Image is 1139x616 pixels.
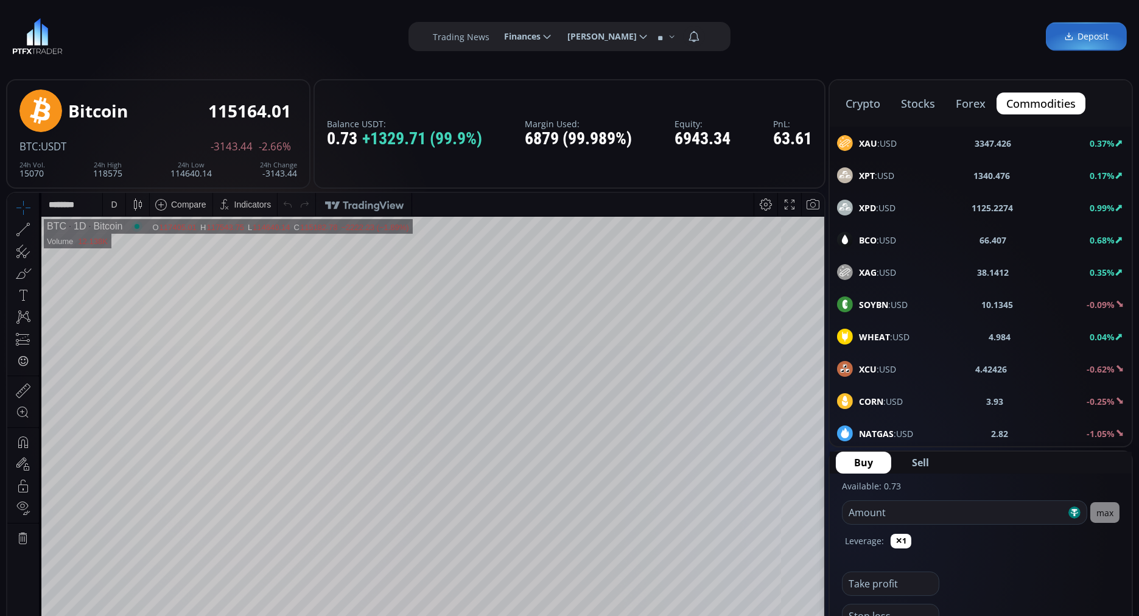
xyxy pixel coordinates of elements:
span: 12:16:26 (UTC) [679,490,737,500]
b: -1.05% [1087,428,1115,439]
b: WHEAT [859,331,890,343]
div: Bitcoin [68,102,128,121]
b: NATGAS [859,428,894,439]
b: -0.25% [1087,396,1115,407]
a: Deposit [1046,23,1127,51]
b: 0.04% [1090,331,1115,343]
div: L [240,30,245,39]
div: Toggle Percentage [753,483,770,506]
div: 114640.14 [245,30,282,39]
span: +1329.71 (99.9%) [362,130,482,149]
div: Market open [124,28,135,39]
label: Margin Used: [525,119,632,128]
label: PnL: [773,119,812,128]
div: 1m [99,490,111,500]
div: −2222.23 (−1.89%) [334,30,401,39]
b: 0.68% [1090,234,1115,246]
b: 0.99% [1090,202,1115,214]
span: :USD [859,169,894,182]
div: 1D [59,28,79,39]
div: 0.73 [327,130,482,149]
b: XPD [859,202,876,214]
div: -3143.44 [260,161,297,178]
div: C [287,30,293,39]
button: forex [946,93,995,114]
b: 66.407 [980,234,1006,247]
b: BCO [859,234,877,246]
b: -0.62% [1087,363,1115,375]
b: 3347.426 [975,137,1012,150]
span: -2.66% [259,141,291,152]
b: CORN [859,396,883,407]
div: 115182.78 [293,30,330,39]
b: 38.1412 [977,266,1009,279]
span: BTC [19,139,38,153]
span: Sell [912,455,929,470]
div: 5y [44,490,53,500]
b: 4.42426 [976,363,1008,376]
b: XPT [859,170,875,181]
div: Toggle Auto Scale [790,483,815,506]
div: auto [794,490,811,500]
div: 24h High [93,161,122,169]
label: Equity: [675,119,731,128]
div: Bitcoin [79,28,115,39]
div: H [193,30,199,39]
b: XAU [859,138,877,149]
label: Balance USDT: [327,119,482,128]
label: Available: 0.73 [842,480,901,492]
div: 63.61 [773,130,812,149]
b: 4.984 [989,331,1011,343]
b: -0.09% [1087,299,1115,310]
span: :USD [859,363,896,376]
div: 5d [120,490,130,500]
b: XCU [859,363,877,375]
span: Finances [496,24,541,49]
div: 15070 [19,161,45,178]
div: 24h Vol. [19,161,45,169]
span: :USD [859,298,908,311]
b: 10.1345 [981,298,1013,311]
b: 0.17% [1090,170,1115,181]
div: 24h Change [260,161,297,169]
div: 118575 [93,161,122,178]
b: 0.37% [1090,138,1115,149]
button: 12:16:26 (UTC) [675,483,741,506]
div: log [774,490,786,500]
b: 2.82 [992,427,1009,440]
div: 3m [79,490,91,500]
div: Hide Drawings Toolbar [28,455,33,471]
div: O [145,30,152,39]
span: [PERSON_NAME] [559,24,637,49]
div: 12.138K [71,44,100,53]
div: Indicators [227,7,264,16]
div: 114640.14 [170,161,212,178]
button: Buy [836,452,891,474]
div: BTC [40,28,59,39]
button: stocks [891,93,945,114]
div: Volume [40,44,66,53]
div: D [103,7,110,16]
div: 115164.01 [208,102,291,121]
div: 6879 (99.989%) [525,130,632,149]
b: 1125.2274 [972,201,1014,214]
span: -3143.44 [211,141,253,152]
b: 0.35% [1090,267,1115,278]
button: commodities [997,93,1085,114]
label: Leverage: [845,534,884,547]
span: Deposit [1064,30,1109,43]
div: 1d [138,490,147,500]
button: crypto [836,93,890,114]
span: :USD [859,266,896,279]
b: SOYBN [859,299,888,310]
div: 117543.75 [199,30,236,39]
button: Sell [894,452,947,474]
b: 3.93 [986,395,1003,408]
span: Buy [854,455,873,470]
b: 1340.476 [974,169,1011,182]
span: :USD [859,201,895,214]
div: 1y [61,490,71,500]
img: LOGO [12,18,63,55]
span: :USD [859,137,897,150]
